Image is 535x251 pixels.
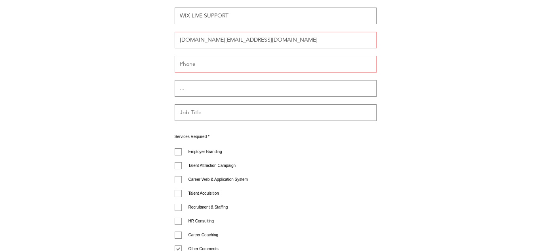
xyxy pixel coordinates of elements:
[188,219,214,223] span: HR Consulting
[175,80,377,97] input: Company
[188,247,219,251] span: Other Comments
[188,233,219,237] span: Career Coaching
[175,56,377,73] div: main content
[175,135,377,139] div: Services Required
[188,191,219,195] span: Talent Acquisition
[175,8,377,24] input: Name
[188,177,248,182] span: Career Web & Application System
[175,56,377,73] input: Phone
[175,32,377,48] input: Email
[188,149,222,154] span: Employer Branding
[175,104,377,121] input: Job Title
[188,205,228,209] span: Recruitment & Staffing
[188,163,236,168] span: Talent Attraction Campaign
